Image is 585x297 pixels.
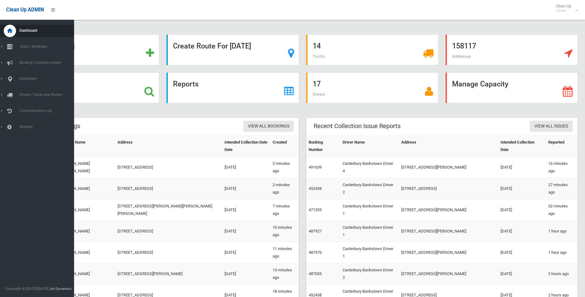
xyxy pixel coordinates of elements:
[58,157,115,178] td: [PERSON_NAME] [PERSON_NAME]
[340,199,399,221] td: Canterbury Bankstown Driver 1
[498,199,546,221] td: [DATE]
[222,136,270,157] th: Intended Collection Date Date
[546,242,578,263] td: 1 hour ago
[167,35,299,65] a: Create Route For [DATE]
[309,271,322,276] a: 487035
[313,42,321,50] strong: 14
[399,242,498,263] td: [STREET_ADDRESS][PERSON_NAME]
[115,136,222,157] th: Address
[340,221,399,242] td: Canterbury Bankstown Driver 1
[306,35,438,65] a: 14 Trucks
[546,221,578,242] td: 1 hour ago
[309,207,322,212] a: 471295
[58,263,115,285] td: [PERSON_NAME]
[313,80,321,88] strong: 17
[222,221,270,242] td: [DATE]
[498,221,546,242] td: [DATE]
[340,242,399,263] td: Canterbury Bankstown Driver 1
[18,77,79,81] span: Addresses
[340,136,399,157] th: Driver Name
[309,165,322,169] a: 491639
[399,136,498,157] th: Address
[399,178,498,199] td: [STREET_ADDRESS]
[270,221,299,242] td: 10 minutes ago
[546,178,578,199] td: 27 minutes ago
[546,157,578,178] td: 16 minutes ago
[243,121,294,132] a: View All Bookings
[49,287,72,291] strong: Jet Dynamics
[18,93,79,97] span: Drivers, Trucks and Routes
[270,178,299,199] td: 2 minutes ago
[446,73,578,103] a: Manage Capacity
[452,42,476,50] strong: 158117
[306,136,340,157] th: Booking Number
[270,199,299,221] td: 7 minutes ago
[6,7,44,13] span: Clean Up ADMIN
[18,44,79,49] span: Tasks / Bookings
[556,8,571,13] small: Admin
[530,121,573,132] a: View All Issues
[340,157,399,178] td: Canterbury Bankstown Driver 4
[399,157,498,178] td: [STREET_ADDRESS][PERSON_NAME]
[306,120,408,132] header: Recent Collection Issue Reports
[546,199,578,221] td: 32 minutes ago
[452,54,471,59] span: Addresses
[309,186,322,191] a: 452438
[270,157,299,178] td: 2 minutes ago
[313,54,325,59] span: Trucks
[167,73,299,103] a: Reports
[18,61,79,65] span: Booking Collection Issues
[498,157,546,178] td: [DATE]
[222,199,270,221] td: [DATE]
[58,136,115,157] th: Contact Name
[498,263,546,285] td: [DATE]
[58,199,115,221] td: [PERSON_NAME]
[18,125,79,129] span: Settings
[18,28,79,33] span: Dashboard
[222,157,270,178] td: [DATE]
[306,73,438,103] a: 17 Drivers
[18,109,79,113] span: Communication Log
[115,242,222,263] td: [STREET_ADDRESS]
[309,250,322,255] a: 487976
[452,80,508,88] strong: Manage Capacity
[313,92,325,97] span: Drivers
[222,263,270,285] td: [DATE]
[115,199,222,221] td: [STREET_ADDRESS][PERSON_NAME][PERSON_NAME][PERSON_NAME]
[27,35,159,65] a: Add Booking
[222,178,270,199] td: [DATE]
[399,221,498,242] td: [STREET_ADDRESS][PERSON_NAME]
[115,263,222,285] td: [STREET_ADDRESS][PERSON_NAME]
[498,136,546,157] th: Intended Collection Date
[309,229,322,233] a: 487927
[27,73,159,103] a: Search
[546,263,578,285] td: 2 hours ago
[553,4,577,13] span: Clean Up
[115,157,222,178] td: [STREET_ADDRESS]
[58,178,115,199] td: [PERSON_NAME]
[5,287,48,291] span: Copyright © [DATE]-[DATE]
[546,136,578,157] th: Reported
[115,178,222,199] td: [STREET_ADDRESS]
[58,221,115,242] td: [PERSON_NAME]
[270,242,299,263] td: 11 minutes ago
[115,221,222,242] td: [STREET_ADDRESS]
[498,242,546,263] td: [DATE]
[173,80,199,88] strong: Reports
[399,263,498,285] td: [STREET_ADDRESS][PERSON_NAME]
[270,263,299,285] td: 13 minutes ago
[222,242,270,263] td: [DATE]
[340,263,399,285] td: Canterbury Bankstown Driver 2
[340,178,399,199] td: Canterbury Bankstown Driver 2
[58,242,115,263] td: [PERSON_NAME]
[270,136,299,157] th: Created
[498,178,546,199] td: [DATE]
[173,42,251,50] strong: Create Route For [DATE]
[446,35,578,65] a: 158117 Addresses
[399,199,498,221] td: [STREET_ADDRESS][PERSON_NAME]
